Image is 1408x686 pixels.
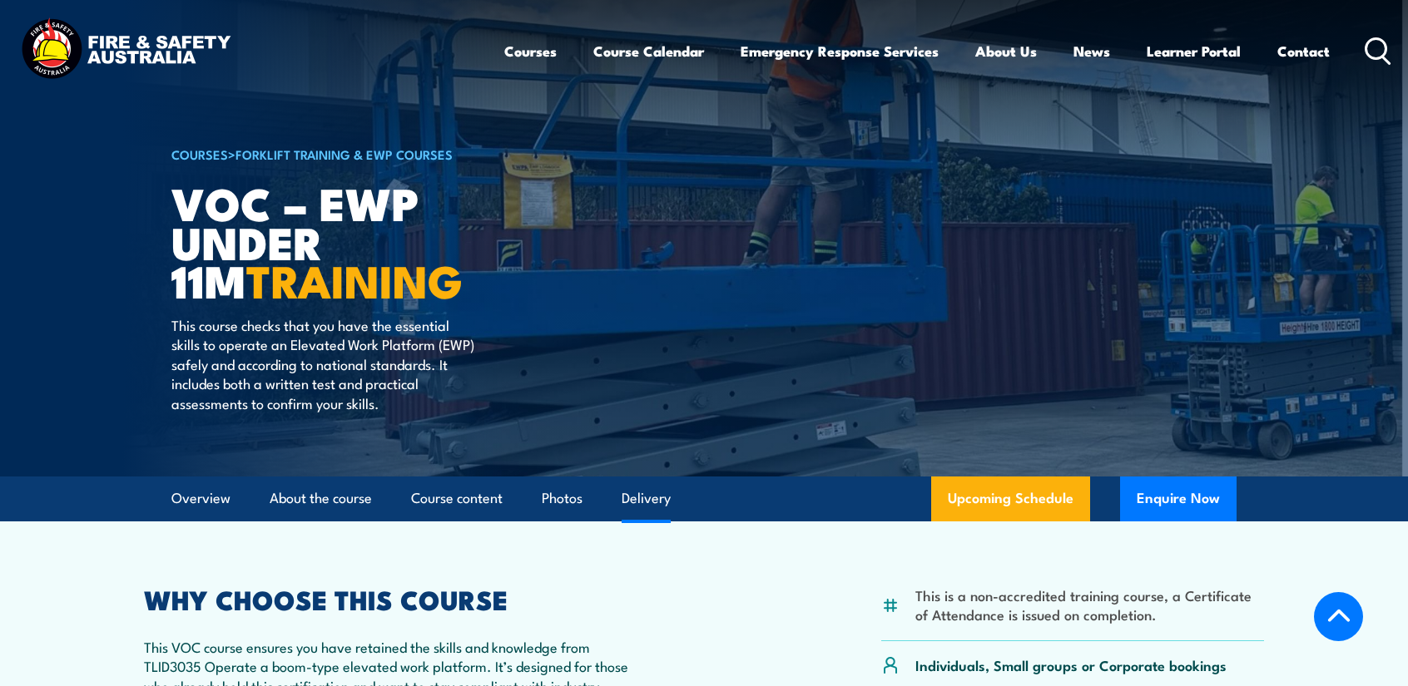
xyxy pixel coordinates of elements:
[1277,29,1330,73] a: Contact
[270,476,372,521] a: About the course
[144,587,630,610] h2: WHY CHOOSE THIS COURSE
[171,476,231,521] a: Overview
[171,315,475,412] p: This course checks that you have the essential skills to operate an Elevated Work Platform (EWP) ...
[171,145,228,163] a: COURSES
[1147,29,1241,73] a: Learner Portal
[542,476,583,521] a: Photos
[1073,29,1110,73] a: News
[411,476,503,521] a: Course content
[504,29,557,73] a: Courses
[915,585,1264,624] li: This is a non-accredited training course, a Certificate of Attendance is issued on completion.
[975,29,1037,73] a: About Us
[622,476,671,521] a: Delivery
[741,29,939,73] a: Emergency Response Services
[171,183,583,299] h1: VOC – EWP under 11m
[593,29,704,73] a: Course Calendar
[915,655,1227,674] p: Individuals, Small groups or Corporate bookings
[931,476,1090,521] a: Upcoming Schedule
[1120,476,1237,521] button: Enquire Now
[246,244,463,313] strong: TRAINING
[171,144,583,164] h6: >
[235,145,453,163] a: Forklift Training & EWP Courses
